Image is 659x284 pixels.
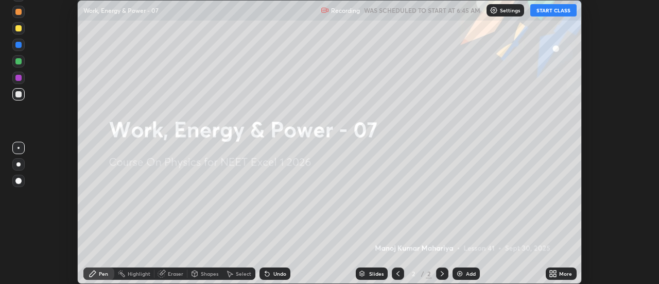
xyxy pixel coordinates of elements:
div: 2 [426,269,432,278]
h5: WAS SCHEDULED TO START AT 6:45 AM [364,6,480,15]
p: Settings [500,8,520,13]
p: Recording [331,7,360,14]
button: START CLASS [530,4,577,16]
p: Work, Energy & Power - 07 [83,6,159,14]
img: add-slide-button [456,270,464,278]
img: recording.375f2c34.svg [321,6,329,14]
div: Select [236,271,251,276]
div: More [559,271,572,276]
div: Highlight [128,271,150,276]
div: Add [466,271,476,276]
div: Pen [99,271,108,276]
div: / [421,271,424,277]
div: Shapes [201,271,218,276]
div: Slides [369,271,384,276]
div: Undo [273,271,286,276]
div: 2 [408,271,419,277]
div: Eraser [168,271,183,276]
img: class-settings-icons [490,6,498,14]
